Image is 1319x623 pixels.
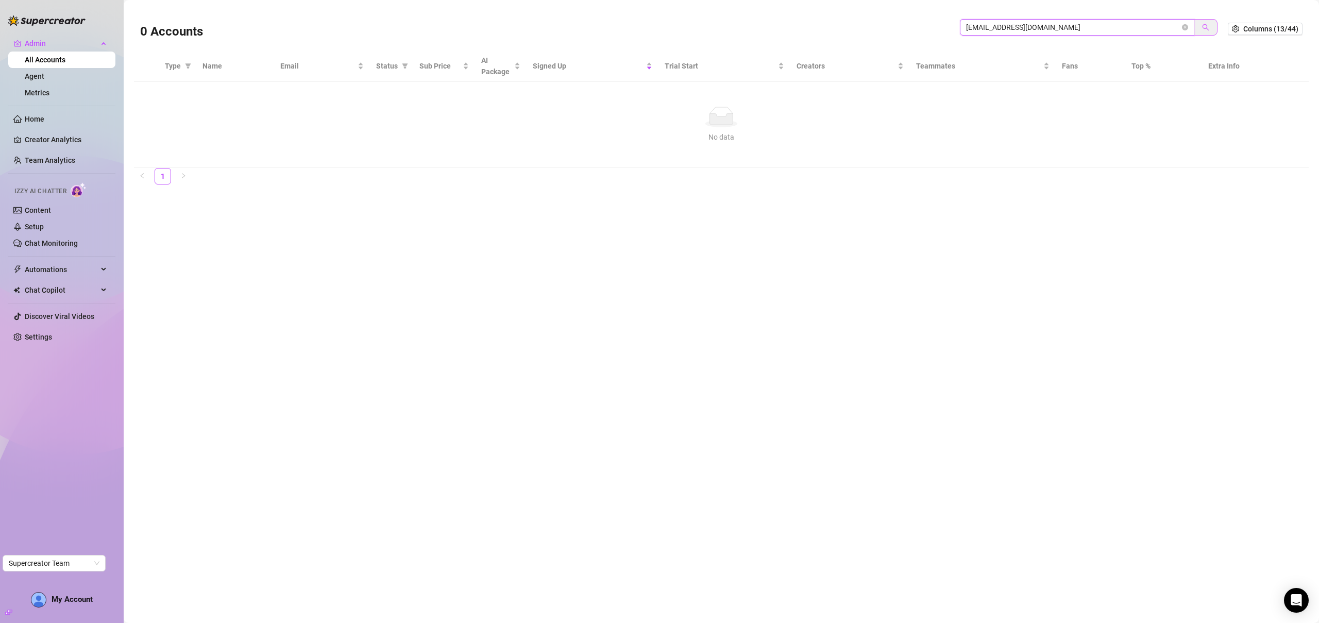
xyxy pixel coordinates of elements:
[280,60,356,72] span: Email
[25,282,98,298] span: Chat Copilot
[25,115,44,123] a: Home
[25,206,51,214] a: Content
[9,555,99,571] span: Supercreator Team
[5,609,12,616] span: build
[665,60,776,72] span: Trial Start
[1243,25,1298,33] span: Columns (13/44)
[1182,24,1188,30] button: close-circle
[419,60,461,72] span: Sub Price
[790,50,910,82] th: Creators
[25,131,107,148] a: Creator Analytics
[376,60,398,72] span: Status
[183,58,193,74] span: filter
[175,168,192,184] li: Next Page
[31,593,46,607] img: AD_cMMTxCeTpmN1d5MnKJ1j-_uXZCpTKapSSqNGg4PyXtR_tCW7gZXTNmFz2tpVv9LSyNV7ff1CaS4f4q0HLYKULQOwoM5GQR...
[140,24,203,40] h3: 0 Accounts
[8,15,86,26] img: logo-BBDzfeDw.svg
[402,63,408,69] span: filter
[25,261,98,278] span: Automations
[139,173,145,179] span: left
[165,60,181,72] span: Type
[1284,588,1309,613] div: Open Intercom Messenger
[13,287,20,294] img: Chat Copilot
[1056,50,1125,82] th: Fans
[1232,25,1239,32] span: setting
[527,50,658,82] th: Signed Up
[533,60,644,72] span: Signed Up
[52,595,93,604] span: My Account
[25,223,44,231] a: Setup
[134,168,150,184] button: left
[25,72,44,80] a: Agent
[413,50,475,82] th: Sub Price
[180,173,187,179] span: right
[1202,50,1309,82] th: Extra Info
[910,50,1056,82] th: Teammates
[14,187,66,196] span: Izzy AI Chatter
[797,60,895,72] span: Creators
[13,39,22,47] span: crown
[1202,24,1209,31] span: search
[185,63,191,69] span: filter
[658,50,790,82] th: Trial Start
[25,156,75,164] a: Team Analytics
[400,58,410,74] span: filter
[1228,23,1303,35] button: Columns (13/44)
[71,182,87,197] img: AI Chatter
[475,50,527,82] th: AI Package
[25,312,94,321] a: Discover Viral Videos
[196,50,274,82] th: Name
[916,60,1041,72] span: Teammates
[175,168,192,184] button: right
[25,239,78,247] a: Chat Monitoring
[13,265,22,274] span: thunderbolt
[966,22,1180,33] input: Search by UID / Name / Email / Creator Username
[25,89,49,97] a: Metrics
[274,50,370,82] th: Email
[481,55,512,77] span: AI Package
[134,168,150,184] li: Previous Page
[155,169,171,184] a: 1
[25,333,52,341] a: Settings
[25,35,98,52] span: Admin
[146,131,1296,143] div: No data
[1125,50,1202,82] th: Top %
[25,56,65,64] a: All Accounts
